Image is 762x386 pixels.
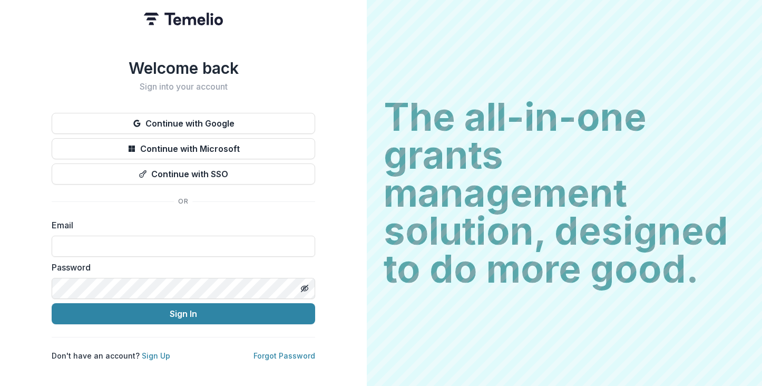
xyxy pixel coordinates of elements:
button: Continue with SSO [52,163,315,185]
a: Sign Up [142,351,170,360]
h2: Sign into your account [52,82,315,92]
h1: Welcome back [52,59,315,78]
label: Email [52,219,309,231]
a: Forgot Password [253,351,315,360]
p: Don't have an account? [52,350,170,361]
button: Sign In [52,303,315,324]
label: Password [52,261,309,274]
button: Continue with Microsoft [52,138,315,159]
button: Toggle password visibility [296,280,313,297]
button: Continue with Google [52,113,315,134]
img: Temelio [144,13,223,25]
